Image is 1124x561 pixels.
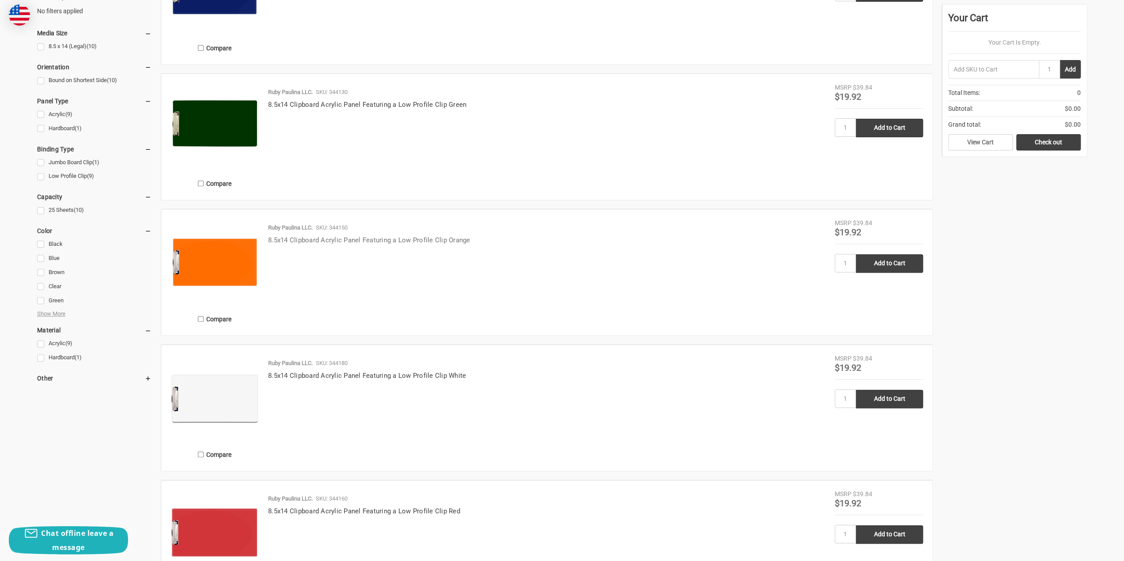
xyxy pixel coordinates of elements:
[37,309,65,318] span: Show More
[107,77,117,83] span: (10)
[268,236,470,244] a: 8.5x14 Clipboard Acrylic Panel Featuring a Low Profile Clip Orange
[170,176,259,191] label: Compare
[37,192,151,202] h5: Capacity
[268,88,313,97] p: Ruby Paulina LLC.
[170,83,259,171] img: 8.5x14 Clipboard Acrylic Panel Featuring a Low Profile Clip Green
[170,354,259,442] img: 8.5x14 Clipboard Acrylic Panel Featuring a Low Profile Clip White
[87,173,94,179] span: (9)
[1051,537,1124,561] iframe: Google Customer Reviews
[856,525,923,544] input: Add to Cart
[1016,134,1081,151] a: Check out
[268,359,313,368] p: Ruby Paulina LLC.
[1077,88,1081,98] span: 0
[948,60,1039,79] input: Add SKU to Cart
[170,41,259,55] label: Compare
[835,227,861,237] span: $19.92
[856,119,923,137] input: Add to Cart
[37,338,151,350] a: Acrylic
[198,452,204,457] input: Compare
[37,373,151,384] h5: Other
[65,111,72,117] span: (9)
[835,218,852,228] div: MSRP
[835,489,852,499] div: MSRP
[1065,104,1081,113] span: $0.00
[37,281,151,293] a: Clear
[37,238,151,250] a: Black
[9,4,30,26] img: duty and tax information for United States
[37,226,151,236] h5: Color
[268,507,460,515] a: 8.5x14 Clipboard Acrylic Panel Featuring a Low Profile Clip Red
[268,372,466,380] a: 8.5x14 Clipboard Acrylic Panel Featuring a Low Profile Clip White
[853,490,872,497] span: $39.84
[1065,120,1081,129] span: $0.00
[316,359,348,368] p: SKU: 344180
[198,181,204,186] input: Compare
[948,38,1081,47] p: Your Cart Is Empty.
[37,157,151,169] a: Jumbo Board Clip
[170,218,259,307] img: 8.5x14 Clipboard Acrylic Panel Featuring a Low Profile Clip Orange
[316,88,348,97] p: SKU: 344130
[37,170,151,182] a: Low Profile Clip
[948,11,1081,32] div: Your Cart
[37,325,151,335] h5: Material
[198,316,204,322] input: Compare
[170,312,259,326] label: Compare
[37,352,151,364] a: Hardboard
[37,62,151,72] h5: Orientation
[87,43,97,49] span: (10)
[835,354,852,363] div: MSRP
[835,91,861,102] span: $19.92
[37,144,151,154] h5: Binding Type
[268,101,466,109] a: 8.5x14 Clipboard Acrylic Panel Featuring a Low Profile Clip Green
[37,75,151,87] a: Bound on Shortest Side
[9,526,128,554] button: Chat offline leave a message
[316,223,348,232] p: SKU: 344150
[37,41,151,53] a: 8.5 x 14 (Legal)
[170,447,259,462] label: Compare
[37,109,151,120] a: Acrylic
[37,96,151,106] h5: Panel Type
[835,362,861,373] span: $19.92
[74,207,84,213] span: (10)
[37,295,151,307] a: Green
[853,219,872,226] span: $39.84
[37,123,151,135] a: Hardboard
[853,84,872,91] span: $39.84
[268,223,313,232] p: Ruby Paulina LLC.
[948,134,1013,151] a: View Cart
[835,498,861,508] span: $19.92
[268,494,313,503] p: Ruby Paulina LLC.
[856,390,923,408] input: Add to Cart
[948,88,980,98] span: Total Items:
[37,204,151,216] a: 25 Sheets
[37,267,151,279] a: Brown
[316,494,348,503] p: SKU: 344160
[948,120,981,129] span: Grand total:
[37,28,151,38] h5: Media Size
[198,45,204,51] input: Compare
[37,252,151,264] a: Blue
[856,254,923,273] input: Add to Cart
[948,104,973,113] span: Subtotal:
[853,355,872,362] span: $39.84
[75,125,82,132] span: (1)
[835,83,852,92] div: MSRP
[75,354,82,361] span: (1)
[41,528,114,552] span: Chat offline leave a message
[65,340,72,346] span: (9)
[92,159,99,166] span: (1)
[1060,60,1081,79] button: Add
